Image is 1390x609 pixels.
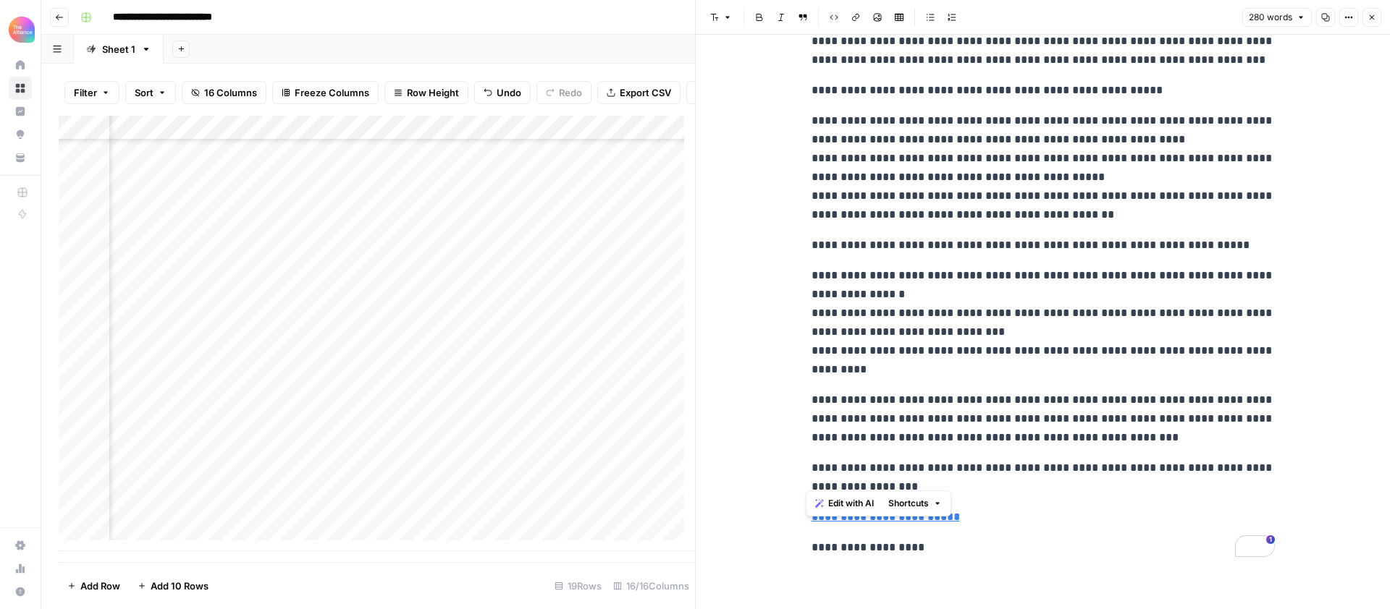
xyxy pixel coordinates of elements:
span: Edit with AI [828,497,874,510]
button: Filter [64,81,119,104]
span: Sort [135,85,153,100]
span: Row Height [407,85,459,100]
span: Filter [74,85,97,100]
img: Alliance Logo [9,17,35,43]
a: Sheet 1 [74,35,164,64]
a: Usage [9,557,32,580]
button: 16 Columns [182,81,266,104]
span: Shortcuts [888,497,929,510]
button: Undo [474,81,531,104]
span: 16 Columns [204,85,257,100]
a: Browse [9,77,32,100]
button: Edit with AI [809,494,880,513]
button: Redo [536,81,591,104]
button: Add Row [59,574,129,597]
button: Add 10 Rows [129,574,217,597]
span: Add 10 Rows [151,579,208,593]
a: Home [9,54,32,77]
button: Row Height [384,81,468,104]
button: Workspace: Alliance [9,12,32,48]
span: Export CSV [620,85,671,100]
a: Settings [9,534,32,557]
a: Your Data [9,146,32,169]
button: Freeze Columns [272,81,379,104]
button: 280 words [1242,8,1312,27]
span: 280 words [1249,11,1292,24]
a: Opportunities [9,123,32,146]
div: Sheet 1 [102,42,135,56]
div: 19 Rows [549,574,607,597]
button: Shortcuts [883,494,948,513]
button: Help + Support [9,580,32,603]
span: Add Row [80,579,120,593]
button: Export CSV [597,81,681,104]
button: Sort [125,81,176,104]
span: Freeze Columns [295,85,369,100]
span: Undo [497,85,521,100]
div: 16/16 Columns [607,574,695,597]
span: Redo [559,85,582,100]
a: Insights [9,100,32,123]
